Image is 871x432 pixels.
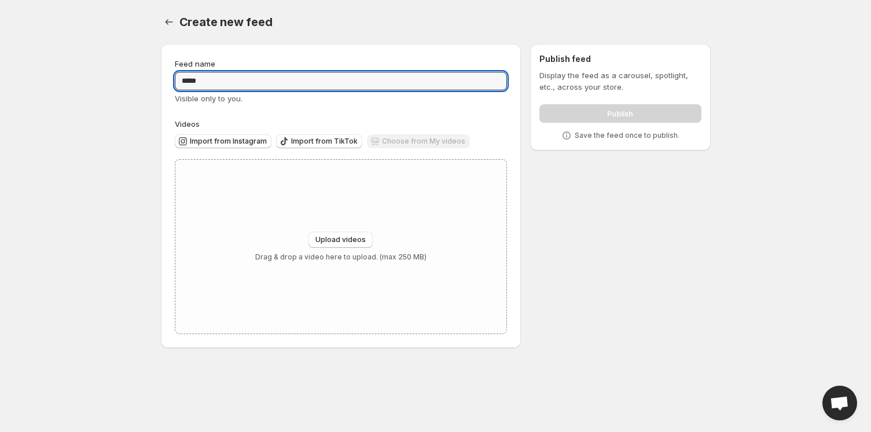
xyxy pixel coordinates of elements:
[175,119,200,129] span: Videos
[308,232,373,248] button: Upload videos
[175,59,215,68] span: Feed name
[255,252,427,262] p: Drag & drop a video here to upload. (max 250 MB)
[179,15,273,29] span: Create new feed
[315,235,366,244] span: Upload videos
[539,69,701,93] p: Display the feed as a carousel, spotlight, etc., across your store.
[575,131,679,140] p: Save the feed once to publish.
[175,94,242,103] span: Visible only to you.
[190,137,267,146] span: Import from Instagram
[276,134,362,148] button: Import from TikTok
[291,137,358,146] span: Import from TikTok
[175,134,271,148] button: Import from Instagram
[822,386,857,420] div: Open chat
[539,53,701,65] h2: Publish feed
[161,14,177,30] button: Settings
